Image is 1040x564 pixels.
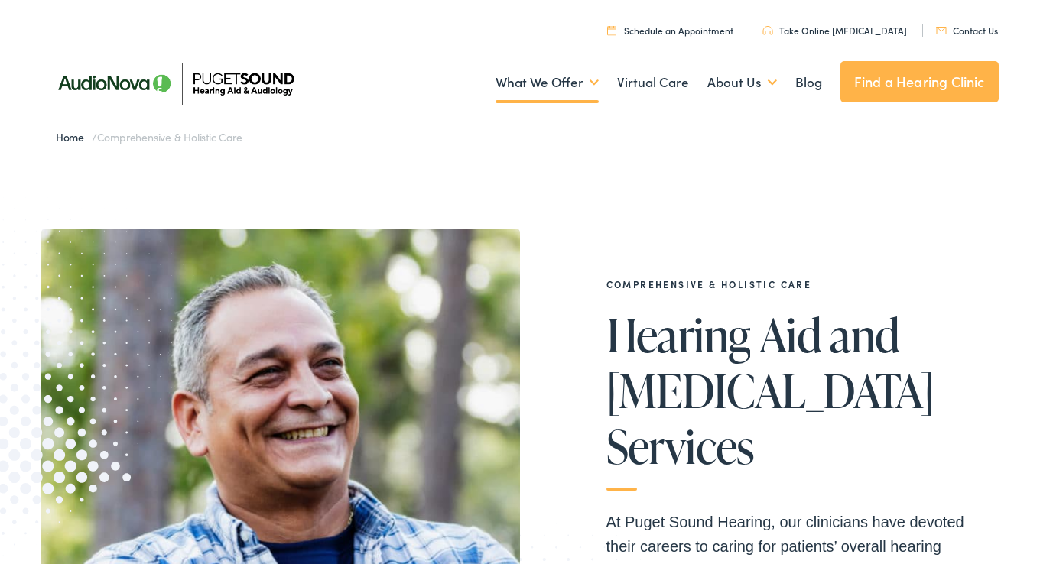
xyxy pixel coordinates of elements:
span: Aid [759,310,821,360]
a: Find a Hearing Clinic [840,61,999,102]
span: and [830,310,899,360]
span: Services [606,421,755,472]
a: Contact Us [936,24,998,37]
span: [MEDICAL_DATA] [606,365,934,416]
a: Home [56,129,92,144]
a: Take Online [MEDICAL_DATA] [762,24,907,37]
img: utility icon [607,25,616,35]
h2: Comprehensive & Holistic Care [606,279,973,290]
a: Schedule an Appointment [607,24,733,37]
span: Hearing [606,310,751,360]
a: Virtual Care [617,54,689,111]
span: / [56,129,242,144]
a: About Us [707,54,777,111]
img: utility icon [762,26,773,35]
a: Blog [795,54,822,111]
img: utility icon [936,27,947,34]
a: What We Offer [496,54,599,111]
span: Comprehensive & Holistic Care [97,129,242,144]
